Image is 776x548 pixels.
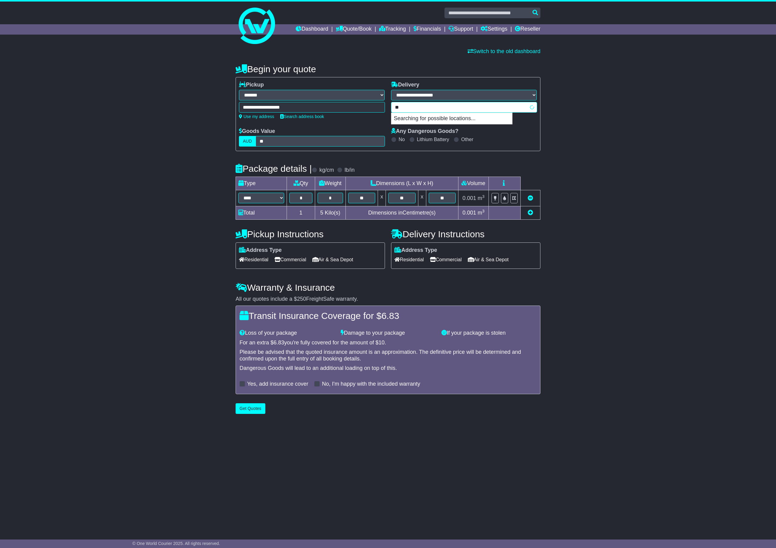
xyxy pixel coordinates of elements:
span: © One World Courier 2025. All rights reserved. [132,541,220,546]
td: 1 [287,206,315,219]
div: If your package is stolen [438,330,539,337]
span: 6.83 [274,340,284,346]
td: Dimensions in Centimetre(s) [345,206,458,219]
label: kg/cm [319,167,334,174]
button: Get Quotes [236,403,265,414]
label: lb/in [345,167,355,174]
div: Loss of your package [237,330,338,337]
a: Add new item [528,210,533,216]
h4: Delivery Instructions [391,229,540,239]
td: x [378,190,386,206]
span: Air & Sea Depot [468,255,509,264]
div: Please be advised that the quoted insurance amount is an approximation. The definitive price will... [240,349,536,362]
div: Dangerous Goods will lead to an additional loading on top of this. [240,365,536,372]
div: All our quotes include a $ FreightSafe warranty. [236,296,540,303]
a: Quote/Book [336,24,372,35]
a: Dashboard [296,24,328,35]
label: Address Type [394,247,437,254]
td: Dimensions (L x W x H) [345,177,458,190]
a: Support [448,24,473,35]
span: 250 [297,296,306,302]
p: Searching for possible locations... [391,113,512,124]
a: Search address book [280,114,324,119]
sup: 3 [482,209,485,213]
label: Delivery [391,82,419,88]
td: Qty [287,177,315,190]
span: Air & Sea Depot [312,255,353,264]
span: m [478,195,485,201]
span: Residential [239,255,268,264]
a: Remove this item [528,195,533,201]
span: Commercial [274,255,306,264]
a: Use my address [239,114,274,119]
span: 5 [320,210,323,216]
h4: Package details | [236,164,312,174]
td: Volume [458,177,488,190]
a: Switch to the old dashboard [468,48,540,54]
label: Other [461,137,473,142]
td: Total [236,206,287,219]
span: 10 [379,340,385,346]
td: Weight [315,177,346,190]
label: No, I'm happy with the included warranty [322,381,420,387]
span: m [478,210,485,216]
h4: Begin your quote [236,64,540,74]
label: No [399,137,405,142]
a: Tracking [379,24,406,35]
div: Damage to your package [338,330,439,337]
span: Residential [394,255,424,264]
h4: Warranty & Insurance [236,282,540,293]
sup: 3 [482,194,485,199]
h4: Pickup Instructions [236,229,385,239]
label: Goods Value [239,128,275,135]
div: For an extra $ you're fully covered for the amount of $ . [240,340,536,346]
a: Financials [414,24,441,35]
a: Reseller [515,24,540,35]
h4: Transit Insurance Coverage for $ [240,311,536,321]
td: x [418,190,426,206]
label: Pickup [239,82,264,88]
span: 6.83 [381,311,399,321]
a: Settings [481,24,507,35]
td: Kilo(s) [315,206,346,219]
td: Type [236,177,287,190]
span: Commercial [430,255,461,264]
label: Address Type [239,247,282,254]
span: 0.001 [462,195,476,201]
label: Lithium Battery [417,137,449,142]
label: Yes, add insurance cover [247,381,308,387]
span: 0.001 [462,210,476,216]
label: AUD [239,136,256,147]
label: Any Dangerous Goods? [391,128,458,135]
typeahead: Please provide city [391,102,537,113]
